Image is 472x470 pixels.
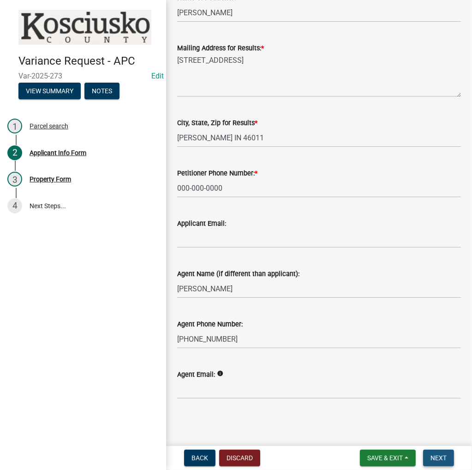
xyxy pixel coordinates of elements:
[177,271,299,277] label: Agent Name (if different than applicant):
[360,450,416,466] button: Save & Exit
[191,454,208,462] span: Back
[177,120,257,127] label: City, State, Zip for Results
[18,54,159,68] h4: Variance Request - APC
[18,88,81,95] wm-modal-confirm: Summary
[219,450,260,466] button: Discard
[177,372,215,378] label: Agent Email:
[177,321,243,328] label: Agent Phone Number:
[430,454,447,462] span: Next
[18,10,151,45] img: Kosciusko County, Indiana
[151,72,164,80] a: Edit
[30,150,86,156] div: Applicant Info Form
[177,45,264,52] label: Mailing Address for Results:
[177,221,226,227] label: Applicant Email:
[423,450,454,466] button: Next
[184,450,215,466] button: Back
[367,454,403,462] span: Save & Exit
[18,83,81,99] button: View Summary
[7,145,22,160] div: 2
[30,123,68,129] div: Parcel search
[7,199,22,213] div: 4
[84,88,119,95] wm-modal-confirm: Notes
[151,72,164,80] wm-modal-confirm: Edit Application Number
[7,119,22,133] div: 1
[84,83,119,99] button: Notes
[18,72,148,80] span: Var-2025-273
[217,370,223,377] i: info
[30,176,71,182] div: Property Form
[177,170,257,177] label: Petitioner Phone Number:
[7,172,22,187] div: 3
